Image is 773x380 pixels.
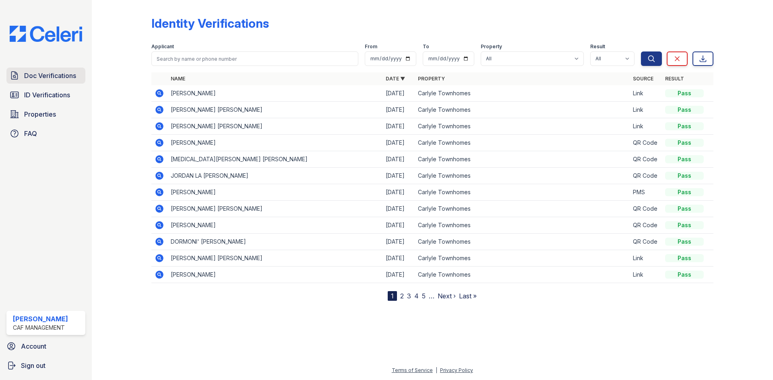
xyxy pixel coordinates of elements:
td: [DATE] [382,201,415,217]
a: Next › [438,292,456,300]
a: 5 [422,292,426,300]
td: Link [630,250,662,267]
a: Terms of Service [392,367,433,373]
div: Pass [665,172,704,180]
span: Doc Verifications [24,71,76,80]
td: [DATE] [382,118,415,135]
a: Privacy Policy [440,367,473,373]
div: Pass [665,205,704,213]
td: [MEDICAL_DATA][PERSON_NAME] [PERSON_NAME] [167,151,382,168]
a: Source [633,76,653,82]
td: Carlyle Townhomes [415,118,630,135]
td: Carlyle Townhomes [415,184,630,201]
td: [PERSON_NAME] [167,217,382,234]
td: QR Code [630,151,662,168]
td: [PERSON_NAME] [PERSON_NAME] [167,102,382,118]
a: Doc Verifications [6,68,85,84]
label: To [423,43,429,50]
td: [DATE] [382,184,415,201]
td: Carlyle Townhomes [415,151,630,168]
td: [PERSON_NAME] [167,135,382,151]
td: Carlyle Townhomes [415,217,630,234]
td: QR Code [630,135,662,151]
img: CE_Logo_Blue-a8612792a0a2168367f1c8372b55b34899dd931a85d93a1a3d3e32e68fde9ad4.png [3,26,89,42]
td: QR Code [630,201,662,217]
a: Last » [459,292,477,300]
td: [DATE] [382,135,415,151]
td: [PERSON_NAME] [167,267,382,283]
td: Carlyle Townhomes [415,250,630,267]
label: Result [590,43,605,50]
td: Carlyle Townhomes [415,201,630,217]
td: JORDAN LA [PERSON_NAME] [167,168,382,184]
td: Carlyle Townhomes [415,85,630,102]
td: [PERSON_NAME] [PERSON_NAME] [167,201,382,217]
td: [PERSON_NAME] [167,184,382,201]
div: Pass [665,106,704,114]
td: [DATE] [382,151,415,168]
td: Link [630,102,662,118]
td: [PERSON_NAME] [167,85,382,102]
div: Pass [665,254,704,262]
div: CAF Management [13,324,68,332]
a: Properties [6,106,85,122]
div: | [436,367,437,373]
td: PMS [630,184,662,201]
td: Carlyle Townhomes [415,135,630,151]
div: Pass [665,238,704,246]
td: Carlyle Townhomes [415,234,630,250]
td: QR Code [630,234,662,250]
div: [PERSON_NAME] [13,314,68,324]
input: Search by name or phone number [151,51,358,66]
div: Identity Verifications [151,16,269,31]
td: [PERSON_NAME] [PERSON_NAME] [167,250,382,267]
a: Property [418,76,445,82]
div: Pass [665,139,704,147]
a: Name [171,76,185,82]
div: Pass [665,221,704,229]
a: FAQ [6,125,85,142]
td: [DATE] [382,102,415,118]
td: [PERSON_NAME] [PERSON_NAME] [167,118,382,135]
td: QR Code [630,217,662,234]
td: Carlyle Townhomes [415,168,630,184]
a: 4 [414,292,419,300]
label: From [365,43,377,50]
label: Applicant [151,43,174,50]
a: Account [3,338,89,354]
td: Carlyle Townhomes [415,267,630,283]
span: Account [21,341,46,351]
div: Pass [665,122,704,130]
a: Result [665,76,684,82]
td: [DATE] [382,85,415,102]
td: Carlyle Townhomes [415,102,630,118]
span: ID Verifications [24,90,70,100]
td: [DATE] [382,168,415,184]
span: … [429,291,434,301]
a: 3 [407,292,411,300]
td: [DATE] [382,234,415,250]
label: Property [481,43,502,50]
td: [DATE] [382,250,415,267]
div: Pass [665,155,704,163]
td: [DATE] [382,217,415,234]
td: Link [630,267,662,283]
a: 2 [400,292,404,300]
a: Sign out [3,357,89,374]
span: Properties [24,109,56,119]
td: Link [630,85,662,102]
td: QR Code [630,168,662,184]
td: DORMONI' [PERSON_NAME] [167,234,382,250]
a: ID Verifications [6,87,85,103]
span: FAQ [24,129,37,138]
div: Pass [665,271,704,279]
td: [DATE] [382,267,415,283]
div: Pass [665,188,704,196]
a: Date ▼ [386,76,405,82]
td: Link [630,118,662,135]
div: 1 [388,291,397,301]
span: Sign out [21,361,45,370]
div: Pass [665,89,704,97]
